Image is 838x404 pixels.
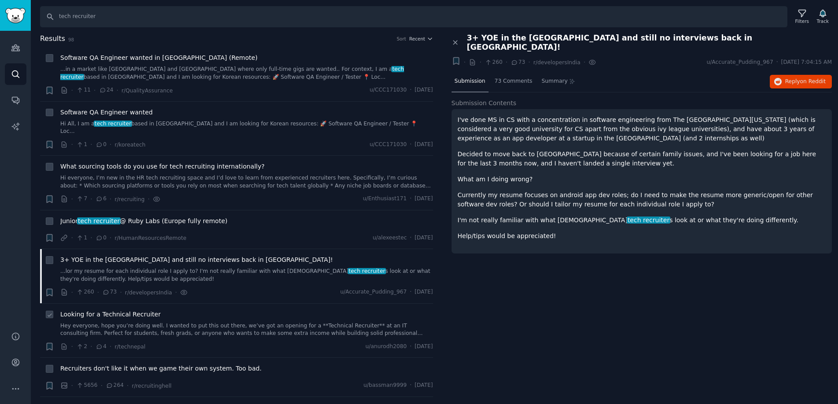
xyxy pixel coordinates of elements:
[76,343,87,351] span: 2
[458,175,826,184] p: What am I doing wrong?
[464,58,466,67] span: ·
[71,140,73,149] span: ·
[60,108,153,117] a: Software QA Engineer wanted
[94,86,96,95] span: ·
[541,77,567,85] span: Summary
[132,383,171,389] span: r/recruitinghell
[776,59,778,66] span: ·
[409,36,433,42] button: Recent
[506,58,507,67] span: ·
[410,343,412,351] span: ·
[410,86,412,94] span: ·
[68,37,74,42] span: 98
[410,288,412,296] span: ·
[60,66,404,80] span: tech recruiter
[415,86,433,94] span: [DATE]
[71,342,73,351] span: ·
[110,195,111,204] span: ·
[60,364,261,373] span: Recruiters don't like it when we game their own system. Too bad.
[114,142,145,148] span: r/koreatech
[627,217,670,224] span: tech recruiter
[479,58,481,67] span: ·
[770,75,832,89] button: Replyon Reddit
[99,86,114,94] span: 24
[106,382,124,389] span: 264
[71,233,73,242] span: ·
[60,66,433,81] a: ...in a market like [GEOGRAPHIC_DATA] and [GEOGRAPHIC_DATA] where only full-time gigs are wanted....
[584,58,585,67] span: ·
[458,231,826,241] p: Help/tips would be appreciated!
[76,288,94,296] span: 260
[90,342,92,351] span: ·
[370,86,407,94] span: u/CCC171030
[370,141,407,149] span: u/CCC171030
[415,195,433,203] span: [DATE]
[410,141,412,149] span: ·
[40,6,787,27] input: Search Keyword
[71,381,73,390] span: ·
[60,322,433,338] a: Hey everyone, hope you’re doing well. I wanted to put this out there, we’ve got an opening for a ...
[458,115,826,143] p: I've done MS in CS with a concentration in software engineering from The [GEOGRAPHIC_DATA][US_STA...
[795,18,809,24] div: Filters
[706,59,773,66] span: u/Accurate_Pudding_967
[511,59,525,66] span: 73
[410,234,412,242] span: ·
[60,255,333,264] a: 3+ YOE in the [GEOGRAPHIC_DATA] and still no interviews back in [GEOGRAPHIC_DATA]!
[71,86,73,95] span: ·
[148,195,150,204] span: ·
[60,268,433,283] a: ...lor my resume for each individual role I apply to? I'm not really familiar with what [DEMOGRAP...
[117,86,118,95] span: ·
[76,195,87,203] span: 7
[785,78,826,86] span: Reply
[410,382,412,389] span: ·
[71,288,73,297] span: ·
[114,235,186,241] span: r/HumanResourcesRemote
[96,343,107,351] span: 4
[455,77,485,85] span: Submission
[60,174,433,190] a: Hi everyone, I’m new in the HR tech recruiting space and I’d love to learn from experienced recru...
[397,36,406,42] div: Sort
[94,121,132,127] span: tech recruiter
[528,58,530,67] span: ·
[76,234,87,242] span: 1
[363,195,407,203] span: u/Enthusiast171
[71,195,73,204] span: ·
[101,381,103,390] span: ·
[114,344,145,350] span: r/technepal
[415,382,433,389] span: [DATE]
[348,268,386,274] span: tech recruiter
[96,141,107,149] span: 0
[60,310,161,319] a: Looking for a Technical Recruiter
[458,216,826,225] p: I'm not really familiar with what [DEMOGRAPHIC_DATA] s look at or what they're doing differently.
[120,288,121,297] span: ·
[800,78,826,84] span: on Reddit
[60,162,265,171] span: What sourcing tools do you use for tech recruiting internationally?
[110,342,111,351] span: ·
[60,217,228,226] span: Junior @ Ruby Labs (Europe fully remote)
[415,234,433,242] span: [DATE]
[814,7,832,26] button: Track
[114,196,144,202] span: r/recruiting
[781,59,832,66] span: [DATE] 7:04:15 AM
[458,150,826,168] p: Decided to move back to [GEOGRAPHIC_DATA] because of certain family issues, and I've been looking...
[415,288,433,296] span: [DATE]
[175,288,177,297] span: ·
[415,343,433,351] span: [DATE]
[90,140,92,149] span: ·
[90,233,92,242] span: ·
[121,88,173,94] span: r/QualityAssurance
[365,343,407,351] span: u/anurodh2080
[364,382,407,389] span: u/bassman9999
[409,36,425,42] span: Recent
[127,381,129,390] span: ·
[467,33,832,52] span: 3+ YOE in the [GEOGRAPHIC_DATA] and still no interviews back in [GEOGRAPHIC_DATA]!
[60,53,257,62] a: Software QA Engineer wanted in [GEOGRAPHIC_DATA] (Remote)
[76,141,87,149] span: 1
[533,59,581,66] span: r/developersIndia
[97,288,99,297] span: ·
